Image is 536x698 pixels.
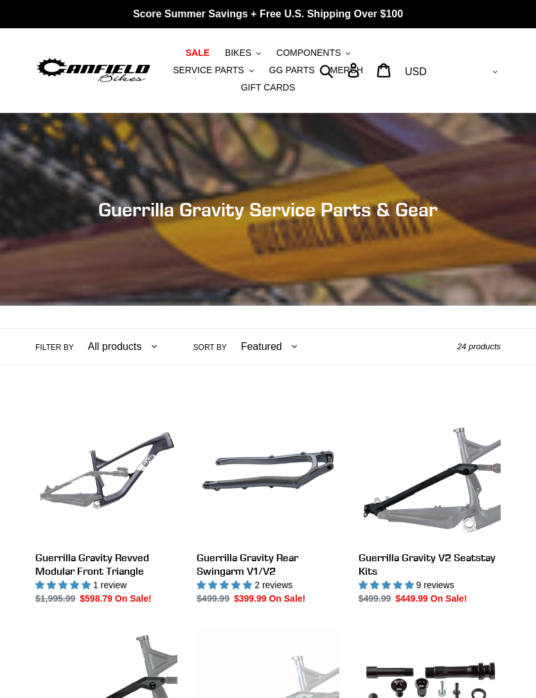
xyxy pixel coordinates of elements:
img: Canfield Bikes [35,56,152,85]
span: BIKES [225,48,251,58]
a: GIFT CARDS [235,79,302,96]
button: SERVICE PARTS [166,62,260,79]
span: 24 products [457,342,501,351]
label: Sort by [193,342,227,353]
span: GIFT CARDS [241,82,296,93]
span: Guerrilla Gravity Service Parts & Gear [98,198,438,221]
button: BIKES [219,44,267,62]
span: SALE [186,48,210,58]
label: Filter by [35,342,74,353]
a: SALE [179,44,216,62]
span: COMPONENTS [276,48,341,58]
span: SERVICE PARTS [173,65,244,76]
button: COMPONENTS [270,44,357,62]
span: GG PARTS [269,65,315,76]
a: GG PARTS [263,62,321,79]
